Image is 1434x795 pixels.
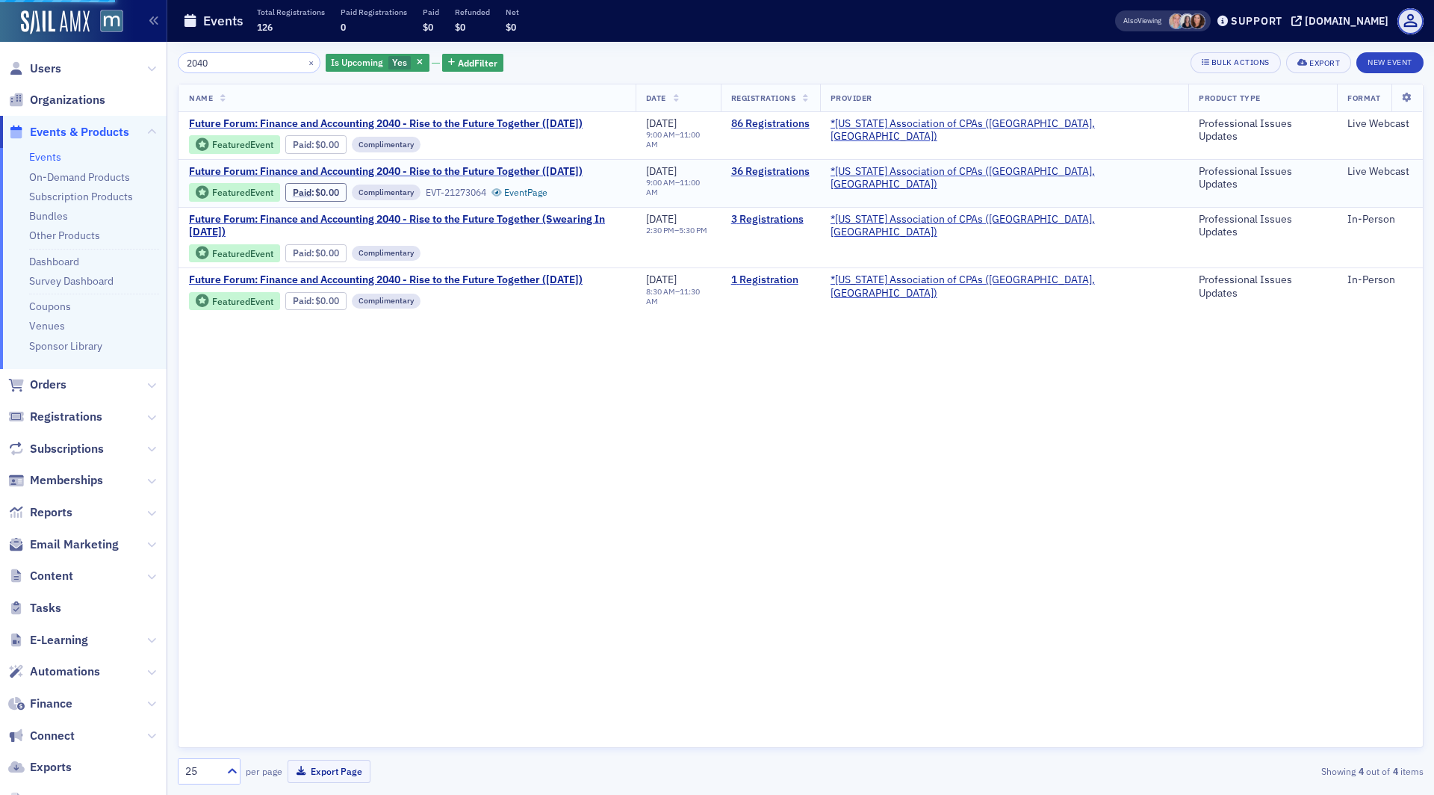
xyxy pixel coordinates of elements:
[189,93,213,103] span: Name
[8,600,61,616] a: Tasks
[1199,273,1326,300] div: Professional Issues Updates
[831,165,1179,191] a: *[US_STATE] Association of CPAs ([GEOGRAPHIC_DATA], [GEOGRAPHIC_DATA])
[305,55,318,69] button: ×
[1123,16,1137,25] div: Also
[831,213,1179,239] a: *[US_STATE] Association of CPAs ([GEOGRAPHIC_DATA], [GEOGRAPHIC_DATA])
[8,61,61,77] a: Users
[29,300,71,313] a: Coupons
[30,696,72,712] span: Finance
[30,441,104,457] span: Subscriptions
[455,7,490,17] p: Refunded
[8,472,103,489] a: Memberships
[426,187,486,198] div: EVT-21273064
[315,139,339,150] span: $0.00
[212,140,273,149] div: Featured Event
[1291,16,1394,26] button: [DOMAIN_NAME]
[29,150,61,164] a: Events
[90,10,123,35] a: View Homepage
[29,190,133,203] a: Subscription Products
[423,21,433,33] span: $0
[352,246,420,261] div: Complimentary
[8,696,72,712] a: Finance
[731,165,810,179] a: 36 Registrations
[1347,165,1412,179] div: Live Webcast
[21,10,90,34] img: SailAMX
[352,294,420,309] div: Complimentary
[646,225,674,235] time: 2:30 PM
[189,117,583,131] a: Future Forum: Finance and Accounting 2040 - Rise to the Future Together ([DATE])
[1347,93,1380,103] span: Format
[831,93,872,103] span: Provider
[189,117,583,131] span: Future Forum: Finance and Accounting 2040 - Rise to the Future Together (October 2025)
[257,7,325,17] p: Total Registrations
[442,54,503,72] button: AddFilter
[1169,13,1185,29] span: Dee Sullivan
[341,7,407,17] p: Paid Registrations
[831,165,1179,191] span: *Maryland Association of CPAs (Timonium, MD)
[731,273,810,287] a: 1 Registration
[293,139,316,150] span: :
[285,183,347,201] div: Paid: 42 - $0
[8,124,129,140] a: Events & Products
[8,728,75,744] a: Connect
[293,247,316,259] span: :
[8,441,104,457] a: Subscriptions
[1356,52,1424,73] button: New Event
[8,377,66,393] a: Orders
[8,759,72,776] a: Exports
[646,117,677,130] span: [DATE]
[1123,16,1161,26] span: Viewing
[293,139,311,150] a: Paid
[30,92,105,108] span: Organizations
[646,177,700,197] time: 11:00 AM
[30,124,129,140] span: Events & Products
[293,187,311,198] a: Paid
[288,760,370,783] button: Export Page
[29,209,68,223] a: Bundles
[189,183,280,202] div: Featured Event
[392,56,407,68] span: Yes
[1305,14,1388,28] div: [DOMAIN_NAME]
[8,92,105,108] a: Organizations
[212,297,273,306] div: Featured Event
[1199,213,1326,239] div: Professional Issues Updates
[189,292,280,311] div: Featured Event
[315,295,339,306] span: $0.00
[293,295,316,306] span: :
[189,244,280,263] div: Featured Event
[1309,59,1340,67] div: Export
[646,286,700,306] time: 11:30 AM
[731,213,810,226] a: 3 Registrations
[189,165,583,179] a: Future Forum: Finance and Accounting 2040 - Rise to the Future Together ([DATE])
[30,600,61,616] span: Tasks
[646,129,700,149] time: 11:00 AM
[29,319,65,332] a: Venues
[293,187,316,198] span: :
[29,170,130,184] a: On-Demand Products
[1199,117,1326,143] div: Professional Issues Updates
[1231,14,1282,28] div: Support
[506,21,516,33] span: $0
[831,213,1179,239] span: *Maryland Association of CPAs (Timonium, MD)
[646,130,710,149] div: –
[646,226,707,235] div: –
[646,212,677,226] span: [DATE]
[30,663,100,680] span: Automations
[189,135,280,154] div: Featured Event
[646,93,666,103] span: Date
[341,21,346,33] span: 0
[8,536,119,553] a: Email Marketing
[646,178,710,197] div: –
[1356,764,1366,778] strong: 4
[1199,93,1260,103] span: Product Type
[1019,764,1424,778] div: Showing out of items
[8,663,100,680] a: Automations
[831,117,1179,143] span: *Maryland Association of CPAs (Timonium, MD)
[30,409,102,425] span: Registrations
[189,213,625,239] span: Future Forum: Finance and Accounting 2040 - Rise to the Future Together (Swearing In 2025)
[212,250,273,258] div: Featured Event
[29,255,79,268] a: Dashboard
[646,177,675,188] time: 9:00 AM
[30,472,103,489] span: Memberships
[731,93,796,103] span: Registrations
